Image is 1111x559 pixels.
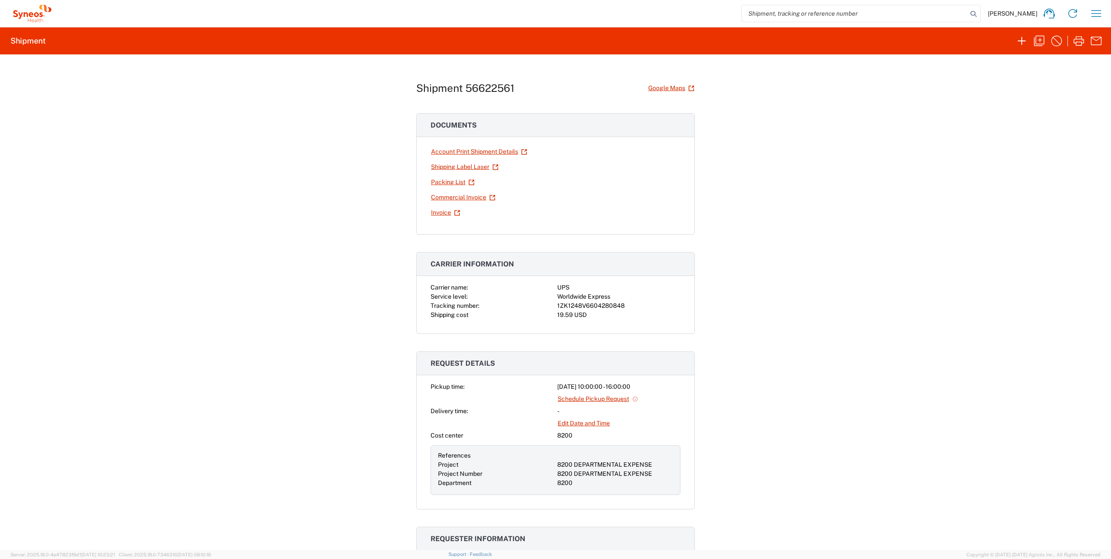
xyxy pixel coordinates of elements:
[431,260,514,268] span: Carrier information
[431,175,475,190] a: Packing List
[966,551,1101,559] span: Copyright © [DATE]-[DATE] Agistix Inc., All Rights Reserved
[438,452,471,459] span: References
[557,391,639,407] a: Schedule Pickup Request
[431,205,461,220] a: Invoice
[431,432,463,439] span: Cost center
[557,469,673,478] div: 8200 DEPARTMENTAL EXPENSE
[438,478,554,488] div: Department
[416,82,515,94] h1: Shipment 56622561
[448,552,470,557] a: Support
[438,460,554,469] div: Project
[177,552,211,557] span: [DATE] 08:10:16
[81,552,115,557] span: [DATE] 10:23:21
[119,552,211,557] span: Client: 2025.18.0-7346316
[431,144,528,159] a: Account Print Shipment Details
[648,81,695,96] a: Google Maps
[557,460,673,469] div: 8200 DEPARTMENTAL EXPENSE
[431,383,465,390] span: Pickup time:
[431,535,525,543] span: Requester information
[557,416,610,431] a: Edit Date and Time
[431,190,496,205] a: Commercial Invoice
[742,5,967,22] input: Shipment, tracking or reference number
[438,469,554,478] div: Project Number
[431,293,468,300] span: Service level:
[557,478,673,488] div: 8200
[557,407,680,416] div: -
[557,310,680,320] div: 19.59 USD
[431,159,499,175] a: Shipping Label Laser
[10,36,46,46] h2: Shipment
[431,121,477,129] span: Documents
[557,292,680,301] div: Worldwide Express
[470,552,492,557] a: Feedback
[431,284,468,291] span: Carrier name:
[988,10,1037,17] span: [PERSON_NAME]
[557,283,680,292] div: UPS
[557,382,680,391] div: [DATE] 10:00:00 - 16:00:00
[10,552,115,557] span: Server: 2025.18.0-4e47823f9d1
[431,359,495,367] span: Request details
[431,302,479,309] span: Tracking number:
[431,407,468,414] span: Delivery time:
[557,301,680,310] div: 1ZK1248V6604280848
[431,311,468,318] span: Shipping cost
[557,431,680,440] div: 8200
